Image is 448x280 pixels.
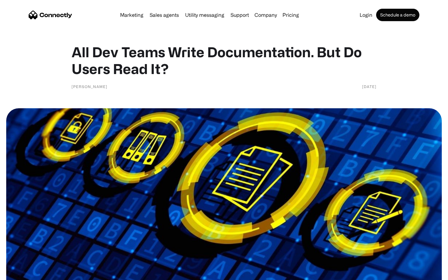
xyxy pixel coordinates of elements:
[362,83,376,90] div: [DATE]
[147,12,181,17] a: Sales agents
[72,44,376,77] h1: All Dev Teams Write Documentation. But Do Users Read It?
[254,11,277,19] div: Company
[376,9,419,21] a: Schedule a demo
[280,12,301,17] a: Pricing
[228,12,251,17] a: Support
[357,12,375,17] a: Login
[6,269,37,278] aside: Language selected: English
[12,269,37,278] ul: Language list
[72,83,107,90] div: [PERSON_NAME]
[118,12,146,17] a: Marketing
[183,12,227,17] a: Utility messaging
